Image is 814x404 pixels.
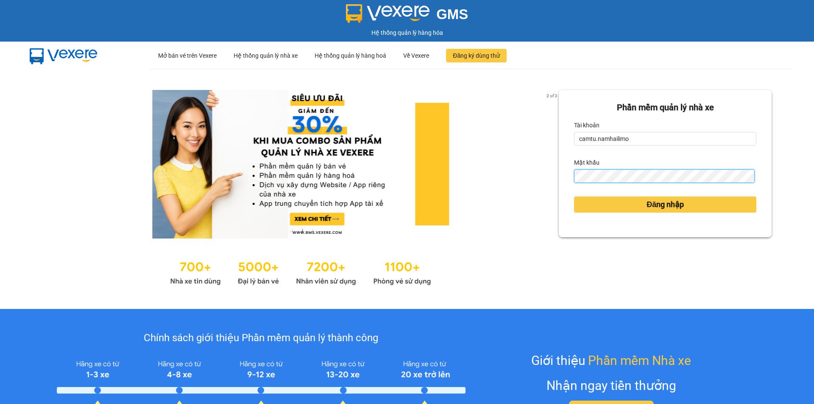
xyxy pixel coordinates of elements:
[436,6,468,22] span: GMS
[158,42,217,69] div: Mở bán vé trên Vexere
[234,42,298,69] div: Hệ thống quản lý nhà xe
[315,42,386,69] div: Hệ thống quản lý hàng hoá
[531,351,691,370] div: Giới thiệu
[346,4,430,23] img: logo 2
[574,156,599,169] label: Mật khẩu
[309,228,312,232] li: slide item 3
[21,42,106,70] img: mbUUG5Q.png
[588,351,691,370] span: Phần mềm Nhà xe
[2,28,812,37] div: Hệ thống quản lý hàng hóa
[299,228,302,232] li: slide item 2
[453,51,500,60] span: Đăng ký dùng thử
[574,118,599,132] label: Tài khoản
[446,49,507,62] button: Đăng ký dùng thử
[546,376,676,396] div: Nhận ngay tiền thưởng
[547,90,559,238] button: next slide / item
[289,228,292,232] li: slide item 1
[574,196,756,213] button: Đăng nhập
[574,169,754,183] input: Mật khẩu
[346,13,468,20] a: GMS
[170,255,431,288] img: Statistics.png
[57,330,465,346] div: Chính sách giới thiệu Phần mềm quản lý thành công
[42,90,54,238] button: previous slide / item
[574,132,756,146] input: Tài khoản
[647,199,684,210] span: Đăng nhập
[544,90,559,101] p: 2 of 3
[574,101,756,114] div: Phần mềm quản lý nhà xe
[403,42,429,69] div: Về Vexere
